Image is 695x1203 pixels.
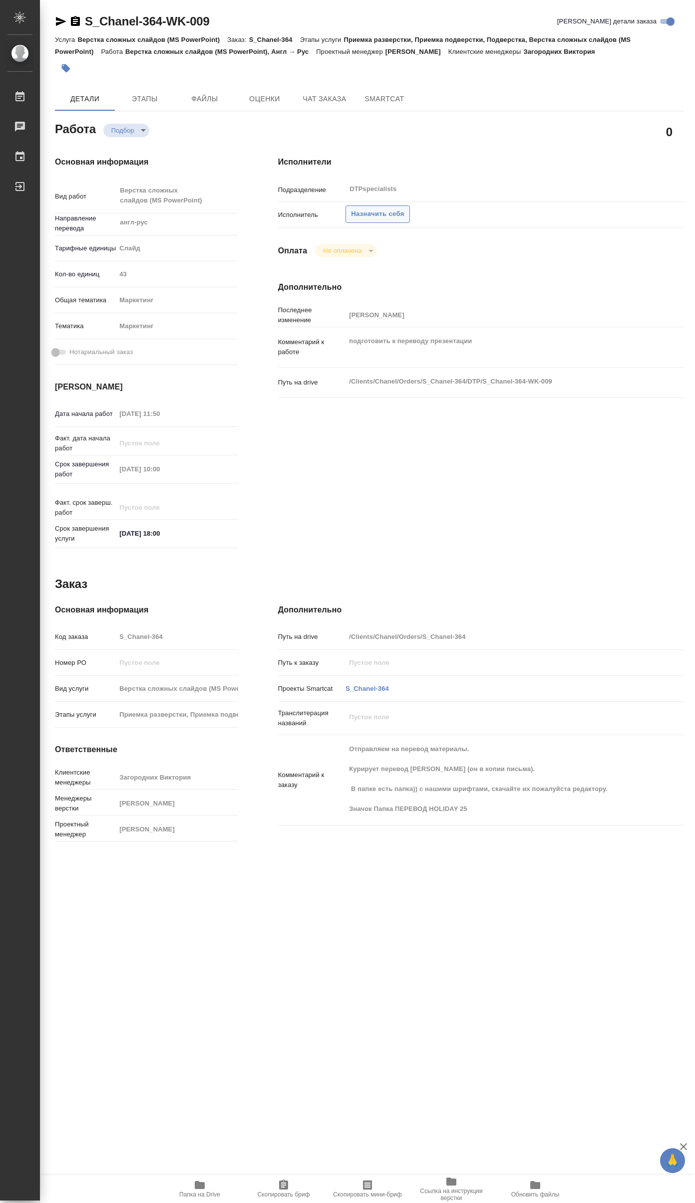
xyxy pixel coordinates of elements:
[315,244,376,257] div: Подбор
[116,240,238,257] div: Слайд
[346,655,650,670] input: Пустое поле
[346,685,389,692] a: S_Chanel-364
[278,305,346,325] p: Последнее изменение
[385,48,448,55] p: [PERSON_NAME]
[116,681,238,696] input: Пустое поле
[300,36,344,43] p: Этапы услуги
[55,15,67,27] button: Скопировать ссылку для ЯМессенджера
[360,93,408,105] span: SmartCat
[278,245,308,257] h4: Оплата
[278,632,346,642] p: Путь на drive
[116,770,238,785] input: Пустое поле
[116,707,238,722] input: Пустое поле
[55,794,116,813] p: Менеджеры верстки
[101,48,125,55] p: Работа
[249,36,300,43] p: S_Chanel-364
[278,604,684,616] h4: Дополнительно
[55,710,116,720] p: Этапы услуги
[278,210,346,220] p: Исполнитель
[278,337,346,357] p: Комментарий к работе
[301,93,348,105] span: Чат заказа
[116,500,203,515] input: Пустое поле
[55,213,116,233] p: Направление перевода
[227,36,249,43] p: Заказ:
[55,459,116,479] p: Срок завершения работ
[664,1150,681,1171] span: 🙏
[55,604,238,616] h4: Основная информация
[116,822,238,836] input: Пустое поле
[55,433,116,453] p: Факт. дата начала работ
[346,741,650,817] textarea: Отправляем на перевод материалы. Курирует перевод [PERSON_NAME] (он в копии письма). В папке есть...
[55,269,116,279] p: Кол-во единиц
[278,156,684,168] h4: Исполнители
[316,48,385,55] p: Проектный менеджер
[69,15,81,27] button: Скопировать ссылку
[125,48,316,55] p: Верстка сложных слайдов (MS PowerPoint), Англ → Рус
[69,347,133,357] span: Нотариальный заказ
[278,378,346,388] p: Путь на drive
[346,333,650,360] textarea: подготовить к переводу презентации
[55,409,116,419] p: Дата начала работ
[346,629,650,644] input: Пустое поле
[116,318,238,335] div: Маркетинг
[116,436,203,450] input: Пустое поле
[121,93,169,105] span: Этапы
[660,1148,685,1173] button: 🙏
[55,819,116,839] p: Проектный менеджер
[55,156,238,168] h4: Основная информация
[278,281,684,293] h4: Дополнительно
[278,185,346,195] p: Подразделение
[116,796,238,810] input: Пустое поле
[351,208,404,220] span: Назначить себя
[116,526,203,541] input: ✎ Введи что-нибудь
[666,123,673,140] h2: 0
[55,768,116,788] p: Клиентские менеджеры
[55,744,238,756] h4: Ответственные
[346,205,409,223] button: Назначить себя
[320,246,364,255] button: Не оплачена
[116,406,203,421] input: Пустое поле
[55,295,116,305] p: Общая тематика
[278,684,346,694] p: Проекты Smartcat
[77,36,227,43] p: Верстка сложных слайдов (MS PowerPoint)
[116,267,238,281] input: Пустое поле
[55,498,116,518] p: Факт. срок заверш. работ
[55,658,116,668] p: Номер РО
[61,93,109,105] span: Детали
[523,48,602,55] p: Загородних Виктория
[55,381,238,393] h4: [PERSON_NAME]
[278,658,346,668] p: Путь к заказу
[116,292,238,309] div: Маркетинг
[55,632,116,642] p: Код заказа
[55,57,77,79] button: Добавить тэг
[241,93,289,105] span: Оценки
[116,655,238,670] input: Пустое поле
[181,93,229,105] span: Файлы
[448,48,524,55] p: Клиентские менеджеры
[278,770,346,790] p: Комментарий к заказу
[55,119,96,137] h2: Работа
[557,16,657,26] span: [PERSON_NAME] детали заказа
[55,36,77,43] p: Услуга
[108,126,137,135] button: Подбор
[346,308,650,322] input: Пустое поле
[55,684,116,694] p: Вид услуги
[55,524,116,544] p: Срок завершения услуги
[55,192,116,201] p: Вид работ
[85,14,210,28] a: S_Chanel-364-WK-009
[55,576,87,592] h2: Заказ
[278,708,346,728] p: Транслитерация названий
[55,321,116,331] p: Тематика
[116,629,238,644] input: Пустое поле
[55,243,116,253] p: Тарифные единицы
[346,373,650,390] textarea: /Clients/Chanel/Orders/S_Chanel-364/DTP/S_Chanel-364-WK-009
[116,462,203,476] input: Пустое поле
[103,124,149,137] div: Подбор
